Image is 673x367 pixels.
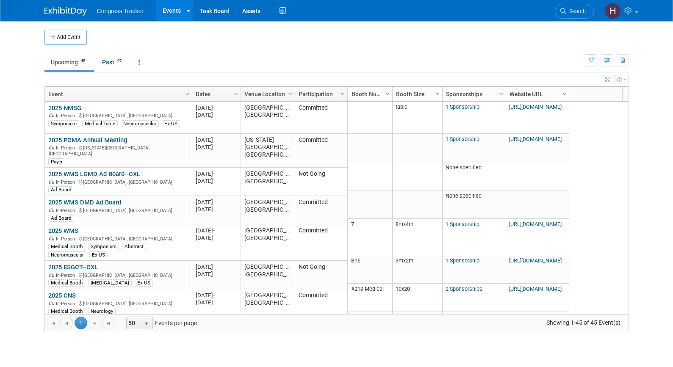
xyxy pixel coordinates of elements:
div: Payer [48,158,65,165]
a: [URL][DOMAIN_NAME] [509,286,562,292]
span: Go to the last page [105,320,112,327]
a: Go to the previous page [60,317,73,329]
span: - [213,227,215,234]
a: 1 Sponsorship [446,104,479,110]
div: [MEDICAL_DATA] [88,279,132,286]
div: [GEOGRAPHIC_DATA], [GEOGRAPHIC_DATA] [48,235,188,242]
td: Not Going [295,261,347,289]
span: - [213,137,215,143]
div: [DATE] [196,227,237,234]
a: Sponsorships [446,87,500,101]
div: Neuromuscular [121,120,159,127]
img: In-Person Event [49,179,54,184]
td: Not Going [295,168,347,196]
span: select [143,320,150,327]
a: Column Settings [183,87,192,99]
div: [DATE] [196,234,237,241]
span: In-Person [56,113,78,119]
a: 1 Sponsorship [446,136,479,142]
span: 45 [78,58,88,64]
a: Column Settings [433,87,442,99]
a: Go to the first page [47,317,59,329]
span: Go to the previous page [63,320,70,327]
span: - [213,199,215,205]
img: In-Person Event [49,145,54,149]
span: Column Settings [561,91,568,97]
div: [GEOGRAPHIC_DATA], [GEOGRAPHIC_DATA] [48,207,188,214]
a: [URL][DOMAIN_NAME] [509,136,562,142]
div: [DATE] [196,170,237,177]
span: Congress Tracker [97,8,144,14]
a: Column Settings [285,87,295,99]
div: Neuromuscular [48,251,86,258]
span: In-Person [56,179,78,185]
td: Committed [295,289,347,317]
td: Committed [295,102,347,134]
td: Committed [295,196,347,224]
div: Ex-US [135,279,153,286]
span: 97 [115,58,124,64]
a: Column Settings [231,87,241,99]
div: [DATE] [196,143,237,151]
div: Medical Table [82,120,118,127]
div: [GEOGRAPHIC_DATA], [GEOGRAPHIC_DATA] [48,271,188,279]
div: Medical Booth [48,308,85,315]
a: [URL][DOMAIN_NAME] [509,104,562,110]
span: Search [566,8,586,14]
a: Search [555,4,594,19]
a: Go to the last page [102,317,115,329]
div: [GEOGRAPHIC_DATA], [GEOGRAPHIC_DATA] [48,300,188,307]
span: Showing 1-45 of 45 Event(s) [538,317,628,328]
span: Column Settings [434,91,441,97]
div: [DATE] [196,136,237,143]
td: table [392,102,442,134]
span: Column Settings [233,91,239,97]
a: 2025 WMS LGMD Ad Board--CXL [48,170,140,178]
img: In-Person Event [49,113,54,117]
td: [GEOGRAPHIC_DATA], [GEOGRAPHIC_DATA] [241,168,295,196]
img: In-Person Event [49,273,54,277]
span: 50 [127,317,141,329]
span: None specified [446,193,482,199]
span: None specified [446,164,482,171]
td: [GEOGRAPHIC_DATA], [GEOGRAPHIC_DATA] [241,261,295,289]
a: [URL][DOMAIN_NAME] [509,257,562,264]
div: Ad Board [48,186,74,193]
td: [GEOGRAPHIC_DATA], [GEOGRAPHIC_DATA] [241,196,295,224]
a: 1 Sponsorship [446,257,479,264]
a: Booth Size [396,87,437,101]
a: 2025 NMSG [48,104,81,112]
a: Participation [299,87,342,101]
a: 2025 WMS [48,227,78,235]
span: In-Person [56,301,78,306]
div: [GEOGRAPHIC_DATA], [GEOGRAPHIC_DATA] [48,112,188,119]
div: Medical Booth [48,243,85,250]
a: Event [48,87,186,101]
a: Past97 [96,54,130,70]
div: [DATE] [196,206,237,213]
div: [DATE] [196,299,237,306]
span: Column Settings [184,91,191,97]
div: Symposium [48,120,79,127]
span: In-Person [56,273,78,278]
a: Website URL [510,87,564,101]
span: Column Settings [287,91,294,97]
div: Abstract [122,243,146,250]
a: Column Settings [496,87,506,99]
span: - [213,292,215,298]
a: Go to the next page [89,317,101,329]
div: [DATE] [196,104,237,111]
span: - [213,264,215,270]
a: 2025 ESGCT--CXL [48,263,98,271]
div: [GEOGRAPHIC_DATA], [GEOGRAPHIC_DATA] [48,178,188,185]
td: [GEOGRAPHIC_DATA], [GEOGRAPHIC_DATA] [241,224,295,261]
img: Heather Jones [605,3,621,19]
span: In-Person [56,208,78,213]
span: Column Settings [339,91,346,97]
span: Column Settings [498,91,504,97]
td: #219 Medical [348,284,392,312]
div: Symposium [88,243,119,250]
img: In-Person Event [49,301,54,305]
a: 2025 CNS [48,292,76,299]
a: Venue Location [244,87,289,101]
